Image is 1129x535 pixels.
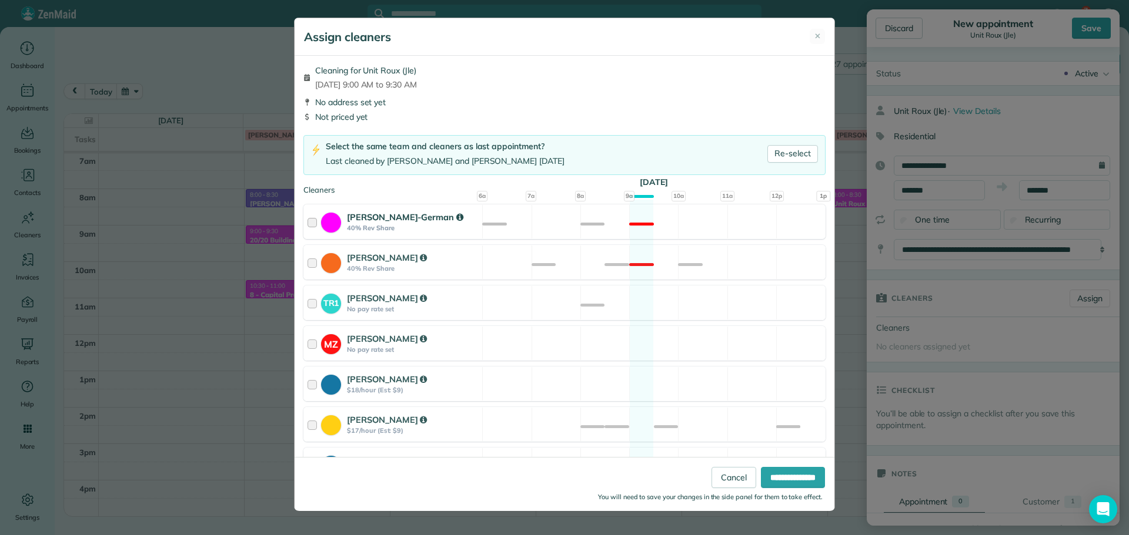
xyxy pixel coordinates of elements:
strong: [PERSON_NAME] [347,252,427,263]
strong: 40% Rev Share [347,224,479,232]
strong: $17/hour (Est: $9) [347,426,479,435]
img: lightning-bolt-icon-94e5364df696ac2de96d3a42b8a9ff6ba979493684c50e6bbbcda72601fa0d29.png [311,144,321,156]
span: ✕ [814,31,821,42]
strong: 40% Rev Share [347,264,479,272]
strong: No pay rate set [347,345,479,354]
h5: Assign cleaners [304,29,391,45]
a: Re-select [767,145,818,163]
span: [DATE] 9:00 AM to 9:30 AM [315,79,417,90]
strong: No pay rate set [347,305,479,313]
div: Open Intercom Messenger [1089,495,1117,523]
strong: [PERSON_NAME]-German [347,211,463,223]
strong: MZ [321,334,341,351]
a: Cancel [712,467,756,488]
strong: [DEMOGRAPHIC_DATA][PERSON_NAME] [347,455,445,479]
strong: [PERSON_NAME] [347,414,427,425]
div: No address set yet [303,96,826,108]
strong: [PERSON_NAME] [347,374,427,385]
div: Last cleaned by [PERSON_NAME] and [PERSON_NAME] [DATE] [326,155,564,167]
strong: TR1 [321,294,341,309]
span: Cleaning for Unit Roux (Jle) [315,65,417,76]
strong: [PERSON_NAME] [347,292,427,304]
div: Cleaners [303,184,826,188]
div: Not priced yet [303,111,826,123]
small: You will need to save your changes in the side panel for them to take effect. [598,493,823,501]
strong: [PERSON_NAME] [347,333,427,344]
div: Select the same team and cleaners as last appointment? [326,140,564,153]
strong: $18/hour (Est: $9) [347,386,479,394]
